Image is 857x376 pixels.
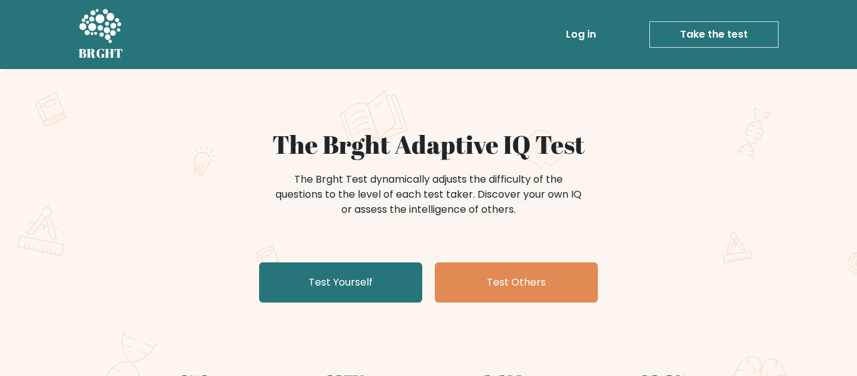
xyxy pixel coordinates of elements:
[561,22,601,47] a: Log in
[78,46,124,61] h5: BRGHT
[435,262,598,303] a: Test Others
[122,129,735,159] h1: The Brght Adaptive IQ Test
[272,172,585,217] div: The Brght Test dynamically adjusts the difficulty of the questions to the level of each test take...
[259,262,422,303] a: Test Yourself
[78,5,124,64] a: BRGHT
[649,21,779,48] a: Take the test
